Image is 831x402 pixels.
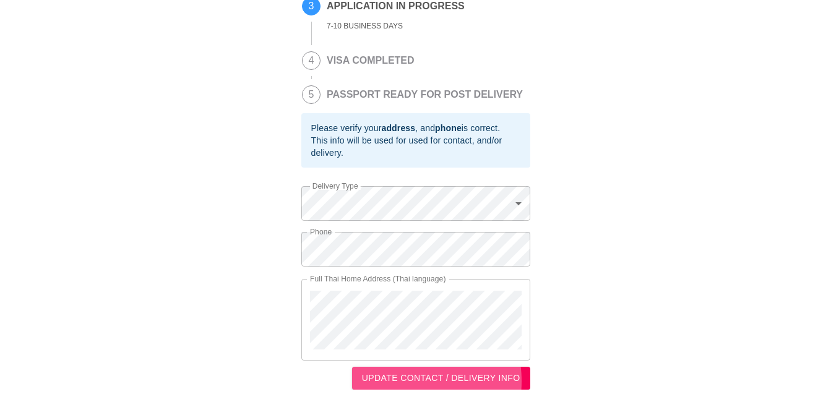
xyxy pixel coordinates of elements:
[303,86,320,103] span: 5
[303,52,320,69] span: 4
[362,370,520,386] span: UPDATE CONTACT / DELIVERY INFO
[327,19,465,33] div: 7-10 BUSINESS DAYS
[381,123,415,133] b: address
[435,123,462,133] b: phone
[311,122,520,134] div: Please verify your , and is correct.
[352,367,530,390] button: UPDATE CONTACT / DELIVERY INFO
[327,55,415,66] h2: VISA COMPLETED
[327,89,523,100] h2: PASSPORT READY FOR POST DELIVERY
[311,134,520,159] div: This info will be used for used for contact, and/or delivery.
[327,1,465,12] h2: APPLICATION IN PROGRESS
